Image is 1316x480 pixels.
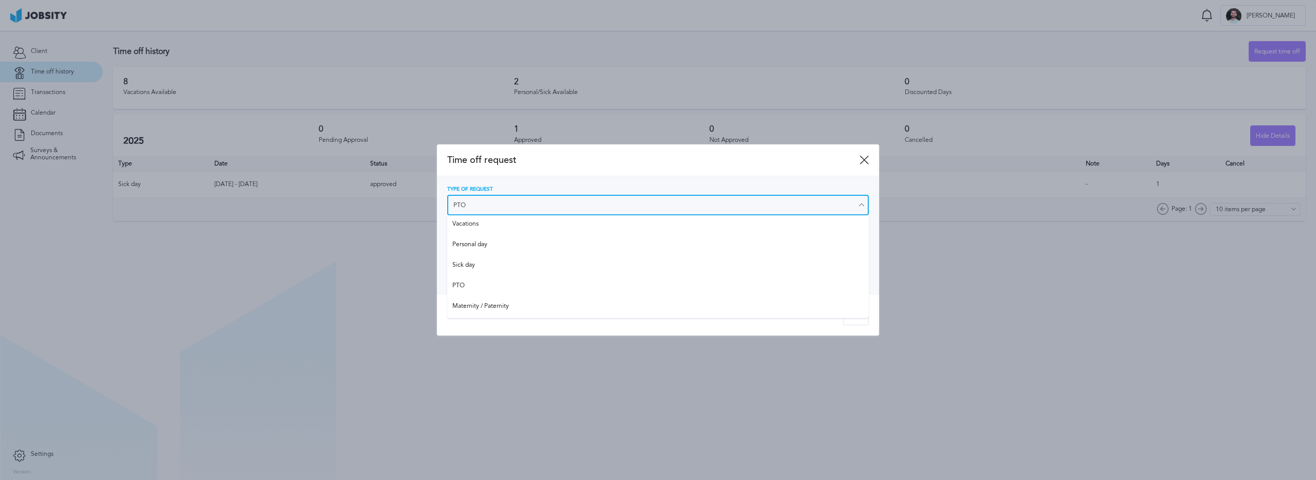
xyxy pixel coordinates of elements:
[452,220,864,231] span: Vacations
[452,241,864,251] span: Personal day
[452,262,864,272] span: Sick day
[452,303,864,313] span: Maternity / Paternity
[447,155,860,165] span: Time off request
[452,282,864,292] span: PTO
[447,187,493,193] span: Type of Request
[843,305,869,325] button: Send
